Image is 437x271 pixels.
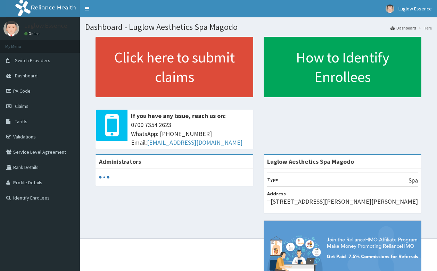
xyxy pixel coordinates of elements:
b: Address [267,190,286,197]
h1: Dashboard - Luglow Aesthetics Spa Magodo [85,23,432,32]
p: [STREET_ADDRESS][PERSON_NAME][PERSON_NAME] [271,197,418,206]
b: If you have any issue, reach us on: [131,112,226,120]
b: Type [267,176,279,183]
span: Tariffs [15,118,27,125]
span: Dashboard [15,73,38,79]
b: Administrators [99,158,141,166]
svg: audio-loading [99,172,109,183]
a: Online [24,31,41,36]
a: Dashboard [390,25,416,31]
li: Here [417,25,432,31]
strong: Luglow Aesthetics Spa Magodo [267,158,354,166]
span: 0700 7354 2623 WhatsApp: [PHONE_NUMBER] Email: [131,120,250,147]
p: Spa [409,176,418,185]
span: Claims [15,103,28,109]
img: User Image [386,5,394,13]
a: [EMAIL_ADDRESS][DOMAIN_NAME] [147,138,242,146]
a: How to Identify Enrollees [264,37,421,97]
span: Switch Providers [15,57,50,63]
img: User Image [3,21,19,36]
a: Click here to submit claims [96,37,253,97]
span: Luglow Essence [398,6,432,12]
p: Luglow Essence [24,23,67,29]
